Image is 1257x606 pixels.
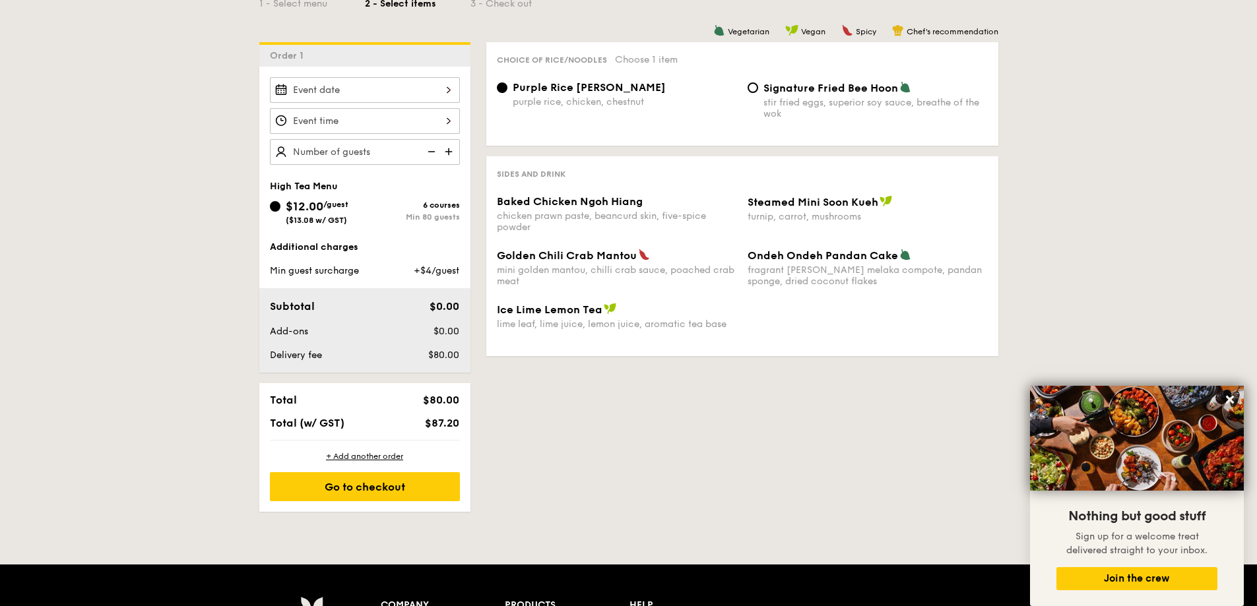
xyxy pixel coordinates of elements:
[270,349,322,361] span: Delivery fee
[841,24,853,36] img: icon-spicy.37a8142b.svg
[270,265,359,276] span: Min guest surcharge
[801,27,825,36] span: Vegan
[497,303,602,316] span: Ice Lime Lemon Tea
[513,96,737,107] div: purple rice, chicken, chestnut
[414,265,459,276] span: +$4/guest
[763,97,988,119] div: stir fried eggs, superior soy sauce, breathe of the wok
[513,81,666,94] span: Purple Rice [PERSON_NAME]
[270,201,280,212] input: $12.00/guest($13.08 w/ GST)6 coursesMin 80 guests
[323,200,348,209] span: /guest
[748,82,758,93] input: Signature Fried Bee Hoonstir fried eggs, superior soy sauce, breathe of the wok
[365,212,460,222] div: Min 80 guests
[1030,386,1244,491] img: DSC07876-Edit02-Large.jpeg
[713,24,725,36] img: icon-vegetarian.fe4039eb.svg
[748,196,878,208] span: Steamed Mini Soon Kueh
[748,211,988,222] div: turnip, carrot, mushrooms
[497,249,637,262] span: Golden Chili Crab Mantou
[270,300,315,313] span: Subtotal
[907,27,998,36] span: Chef's recommendation
[270,241,460,254] div: Additional charges
[497,82,507,93] input: Purple Rice [PERSON_NAME]purple rice, chicken, chestnut
[286,199,323,214] span: $12.00
[434,326,459,337] span: $0.00
[615,54,678,65] span: Choose 1 item
[497,210,737,233] div: chicken prawn paste, beancurd skin, five-spice powder
[440,139,460,164] img: icon-add.58712e84.svg
[785,24,798,36] img: icon-vegan.f8ff3823.svg
[899,249,911,260] img: icon-vegetarian.fe4039eb.svg
[892,24,904,36] img: icon-chef-hat.a58ddaea.svg
[1056,567,1217,590] button: Join the crew
[270,50,309,61] span: Order 1
[270,139,460,165] input: Number of guests
[423,394,459,406] span: $80.00
[1219,389,1241,410] button: Close
[497,55,607,65] span: Choice of rice/noodles
[856,27,876,36] span: Spicy
[270,108,460,134] input: Event time
[728,27,769,36] span: Vegetarian
[420,139,440,164] img: icon-reduce.1d2dbef1.svg
[270,417,344,429] span: Total (w/ GST)
[270,181,338,192] span: High Tea Menu
[748,249,898,262] span: Ondeh Ondeh Pandan Cake
[497,264,737,287] div: mini golden mantou, chilli crab sauce, poached crab meat
[270,326,308,337] span: Add-ons
[1066,531,1208,556] span: Sign up for a welcome treat delivered straight to your inbox.
[270,77,460,103] input: Event date
[763,82,898,94] span: Signature Fried Bee Hoon
[270,451,460,462] div: + Add another order
[880,195,893,207] img: icon-vegan.f8ff3823.svg
[428,349,459,361] span: $80.00
[748,264,988,287] div: fragrant [PERSON_NAME] melaka compote, pandan sponge, dried coconut flakes
[365,200,460,210] div: 6 courses
[899,81,911,93] img: icon-vegetarian.fe4039eb.svg
[286,216,347,225] span: ($13.08 w/ GST)
[497,318,737,330] div: lime leaf, lime juice, lemon juice, aromatic tea base
[497,169,565,179] span: Sides and Drink
[497,195,643,208] span: Baked Chicken Ngoh Hiang
[1068,508,1206,524] span: Nothing but good stuff
[638,249,650,260] img: icon-spicy.37a8142b.svg
[604,303,617,315] img: icon-vegan.f8ff3823.svg
[270,394,297,406] span: Total
[270,472,460,501] div: Go to checkout
[425,417,459,429] span: $87.20
[430,300,459,313] span: $0.00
